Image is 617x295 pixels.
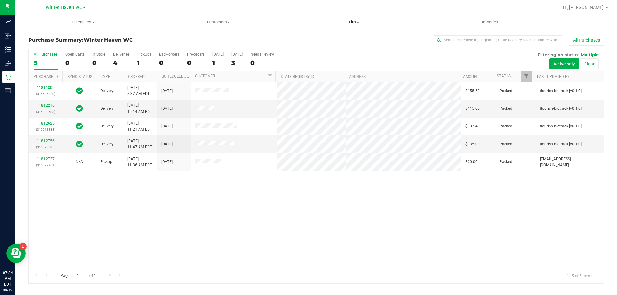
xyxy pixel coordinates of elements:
span: [DATE] [161,88,173,94]
span: In Sync [76,122,83,131]
span: Delivery [100,123,114,129]
span: [DATE] 10:14 AM EDT [127,102,152,115]
a: 11812727 [37,157,55,161]
div: 1 [137,59,151,66]
span: In Sync [76,104,83,113]
a: Type [101,74,110,79]
div: 0 [159,59,179,66]
iframe: Resource center unread badge [19,243,27,250]
span: $155.50 [465,88,480,94]
a: Filter [521,71,532,82]
button: N/A [76,159,83,165]
span: Delivery [100,106,114,112]
a: Purchases [15,15,151,29]
span: flourish-biotrack [v0.1.0] [540,141,582,147]
span: Page of 1 [55,271,101,281]
span: flourish-biotrack [v0.1.0] [540,123,582,129]
div: [DATE] [212,52,224,56]
span: [DATE] [161,106,173,112]
button: All Purchases [569,35,604,46]
h3: Purchase Summary: [28,37,220,43]
span: flourish-biotrack [v0.1.0] [540,88,582,94]
span: $135.00 [465,141,480,147]
a: State Registry ID [281,74,314,79]
span: Multiple [581,52,599,57]
a: Filter [265,71,275,82]
div: Needs Review [250,52,274,56]
input: 1 [74,271,85,281]
div: All Purchases [34,52,58,56]
span: Delivery [100,141,114,147]
span: Tills [286,19,421,25]
inline-svg: Reports [5,88,11,94]
span: In Sync [76,140,83,149]
a: Deliveries [422,15,557,29]
a: 11811805 [37,85,55,90]
p: (316023085) [32,144,58,150]
inline-svg: Inventory [5,46,11,53]
span: flourish-biotrack [v0.1.0] [540,106,582,112]
inline-svg: Inbound [5,32,11,39]
div: In Store [92,52,105,56]
button: Clear [580,58,599,69]
span: Filtering on status: [538,52,579,57]
inline-svg: Retail [5,74,11,80]
div: 0 [187,59,205,66]
a: Scheduled [162,74,191,79]
span: [DATE] 8:37 AM EDT [127,85,150,97]
span: Hi, [PERSON_NAME]! [563,5,605,10]
span: [DATE] 11:21 AM EDT [127,120,152,133]
span: Packed [499,141,512,147]
div: Open Carts [65,52,85,56]
inline-svg: Outbound [5,60,11,66]
span: Winter Haven WC [46,5,82,10]
div: 1 [212,59,224,66]
a: Tills [286,15,421,29]
th: Address [344,71,458,82]
span: $20.00 [465,159,478,165]
button: Active only [549,58,579,69]
span: Deliveries [472,19,507,25]
span: In Sync [76,86,83,95]
span: Packed [499,159,512,165]
span: Purchases [15,19,151,25]
p: (316018838) [32,126,58,133]
a: Ordered [128,74,145,79]
div: 0 [250,59,274,66]
span: Delivery [100,88,114,94]
span: Packed [499,123,512,129]
span: [DATE] [161,159,173,165]
span: Not Applicable [76,160,83,164]
p: 07:34 PM EDT [3,270,13,287]
span: [DATE] 11:36 AM EDT [127,156,152,168]
p: 08/19 [3,287,13,292]
a: 11812625 [37,121,55,126]
div: PickUps [137,52,151,56]
iframe: Resource center [6,244,26,263]
span: Customers [151,19,286,25]
div: Back-orders [159,52,179,56]
div: Pre-orders [187,52,205,56]
span: [EMAIL_ADDRESS][DOMAIN_NAME] [540,156,600,168]
div: [DATE] [231,52,243,56]
span: Packed [499,88,512,94]
span: [DATE] [161,141,173,147]
span: Pickup [100,159,112,165]
span: $187.40 [465,123,480,129]
span: Packed [499,106,512,112]
a: Customers [151,15,286,29]
a: Customer [195,74,215,78]
a: Status [497,74,511,78]
inline-svg: Analytics [5,19,11,25]
div: 0 [65,59,85,66]
a: Sync Status [67,74,92,79]
a: 11812216 [37,103,55,108]
p: (316008683) [32,109,58,115]
p: (315596320) [32,91,58,97]
span: 1 - 5 of 5 items [561,271,597,281]
span: [DATE] 11:47 AM EDT [127,138,152,150]
p: (316022961) [32,162,58,168]
input: Search Purchase ID, Original ID, State Registry ID or Customer Name... [434,35,562,45]
span: [DATE] [161,123,173,129]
